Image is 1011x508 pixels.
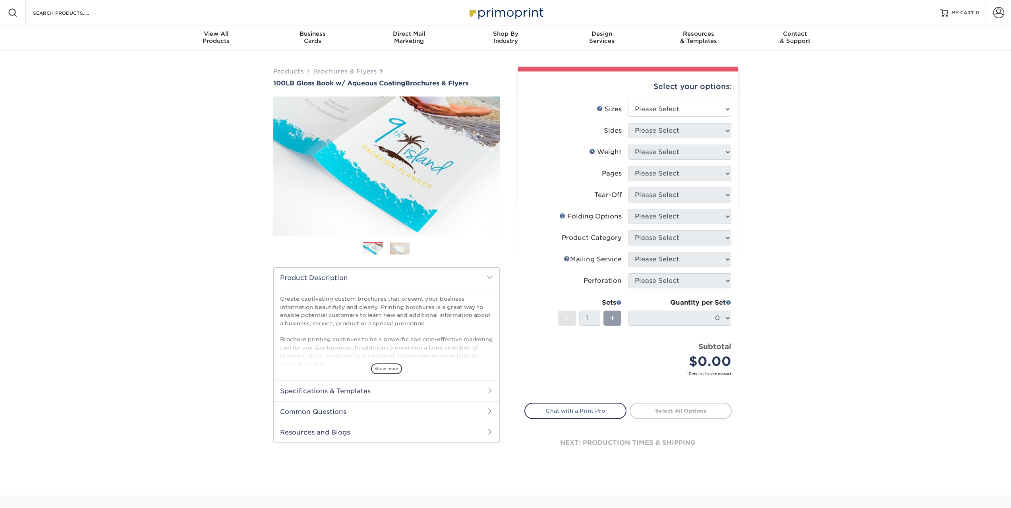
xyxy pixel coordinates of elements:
div: & Templates [650,30,747,44]
a: Direct MailMarketing [361,25,457,51]
div: Product Category [562,233,622,243]
a: Brochures & Flyers [313,68,377,75]
div: Sides [604,126,622,135]
strong: Subtotal [698,342,731,351]
div: Marketing [361,30,457,44]
a: Products [273,68,303,75]
h2: Resources and Blogs [274,422,499,442]
div: & Support [747,30,843,44]
h2: Specifications & Templates [274,381,499,401]
small: *Does not include postage [531,371,731,376]
span: Contact [747,30,843,37]
span: 0 [976,10,979,15]
img: Brochures & Flyers 01 [363,242,383,256]
span: Resources [650,30,747,37]
a: Select All Options [630,403,732,419]
span: MY CART [951,10,974,16]
span: - [565,312,569,324]
h2: Common Questions [274,401,499,422]
img: Brochures & Flyers 02 [390,242,410,255]
a: View AllProducts [168,25,265,51]
div: Perforation [584,276,622,286]
span: show more [371,363,402,374]
div: Services [554,30,650,44]
div: Mailing Service [564,255,622,264]
span: Design [554,30,650,37]
span: 100LB Gloss Book w/ Aqueous Coating [273,79,405,87]
div: Select your options: [524,71,732,102]
div: Industry [457,30,554,44]
a: 100LB Gloss Book w/ Aqueous CoatingBrochures & Flyers [273,79,500,87]
input: SEARCH PRODUCTS..... [32,8,110,17]
div: Weight [589,147,622,157]
span: + [610,312,615,324]
h2: Product Description [274,268,499,288]
a: Chat with a Print Pro [524,403,626,419]
img: 100LB Gloss Book<br/>w/ Aqueous Coating 01 [273,88,500,244]
div: next: production times & shipping [524,419,732,467]
div: Products [168,30,265,44]
div: Tear-Off [594,190,622,200]
div: $0.00 [634,352,731,371]
div: Sets [558,298,622,307]
a: Contact& Support [747,25,843,51]
span: Shop By [457,30,554,37]
div: Folding Options [559,212,622,221]
a: DesignServices [554,25,650,51]
span: View All [168,30,265,37]
div: Cards [264,30,361,44]
h1: Brochures & Flyers [273,79,500,87]
div: Quantity per Set [628,298,731,307]
div: Sizes [597,104,622,114]
a: BusinessCards [264,25,361,51]
span: Direct Mail [361,30,457,37]
a: Resources& Templates [650,25,747,51]
span: Business [264,30,361,37]
p: Create captivating custom brochures that present your business information beautifully and clearl... [280,295,493,368]
a: Shop ByIndustry [457,25,554,51]
img: Primoprint [466,4,545,21]
div: Pages [602,169,622,178]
